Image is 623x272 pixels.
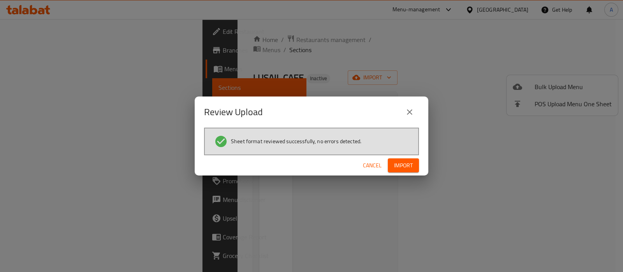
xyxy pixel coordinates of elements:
[394,161,413,170] span: Import
[204,106,263,118] h2: Review Upload
[388,158,419,173] button: Import
[231,137,361,145] span: Sheet format reviewed successfully, no errors detected.
[360,158,385,173] button: Cancel
[400,103,419,121] button: close
[363,161,382,170] span: Cancel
